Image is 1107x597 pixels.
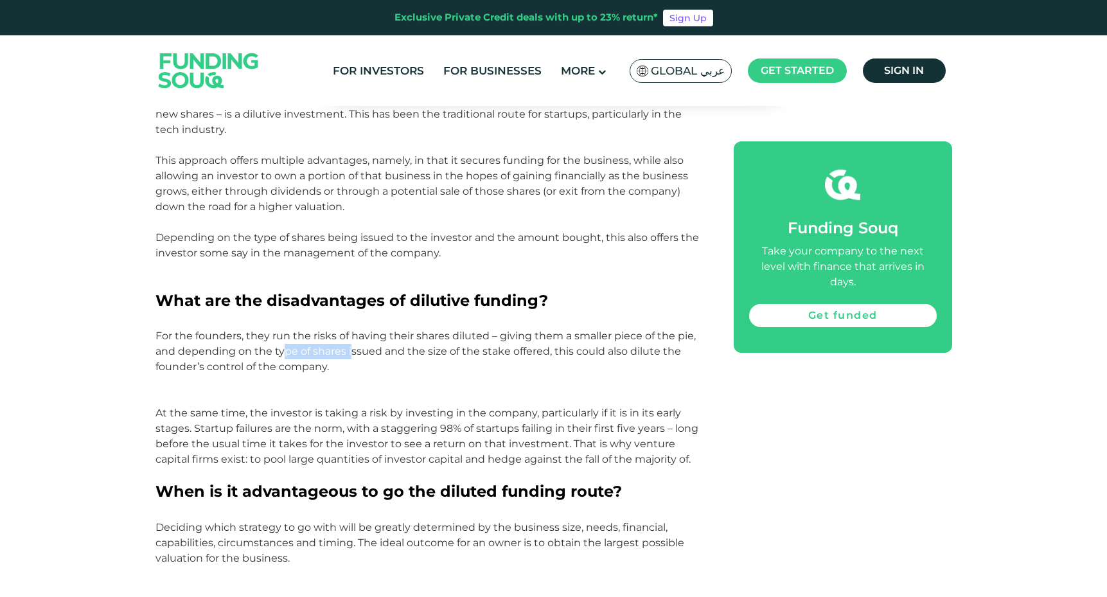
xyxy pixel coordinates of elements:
[146,38,272,103] img: Logo
[155,520,705,566] p: Deciding which strategy to go with will be greatly determined by the business size, needs, financ...
[561,64,595,77] span: More
[155,291,548,310] span: What are the disadvantages of dilutive funding?
[155,328,705,483] p: For the founders, they run the risks of having their shares diluted – giving them a smaller piece...
[863,58,946,83] a: Sign in
[155,91,705,153] p: Any investment that reduces the value of the company shares – primarily through the issuance and ...
[651,64,725,78] span: Global عربي
[761,64,834,76] span: Get started
[394,10,658,25] div: Exclusive Private Credit deals with up to 23% return*
[155,482,622,501] span: When is it advantageous to go the diluted funding route?
[440,60,545,82] a: For Businesses
[884,64,924,76] span: Sign in
[825,167,860,202] img: fsicon
[637,66,648,76] img: SA Flag
[788,218,898,237] span: Funding Souq
[330,60,427,82] a: For Investors
[663,10,713,26] a: Sign Up
[155,153,705,292] p: This approach offers multiple advantages, namely, in that it secures funding for the business, wh...
[749,244,937,290] div: Take your company to the next level with finance that arrives in days.
[749,304,937,327] a: Get funded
